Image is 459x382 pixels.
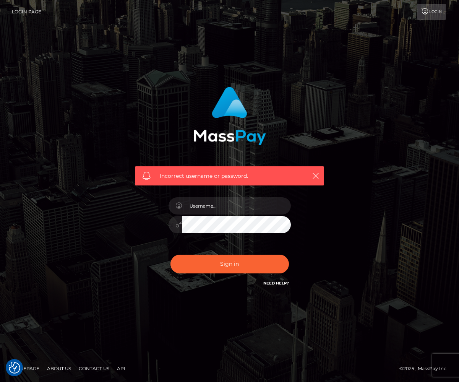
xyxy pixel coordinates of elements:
img: Revisit consent button [9,362,20,374]
a: About Us [44,362,74,374]
span: Incorrect username or password. [160,172,299,180]
button: Sign in [170,255,289,273]
img: MassPay Login [193,87,266,145]
a: API [114,362,128,374]
a: Homepage [8,362,42,374]
div: © 2025 , MassPay Inc. [399,364,453,373]
a: Need Help? [263,281,289,286]
a: Login [417,4,446,20]
a: Contact Us [76,362,112,374]
input: Username... [182,197,291,215]
a: Login Page [12,4,41,20]
button: Consent Preferences [9,362,20,374]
